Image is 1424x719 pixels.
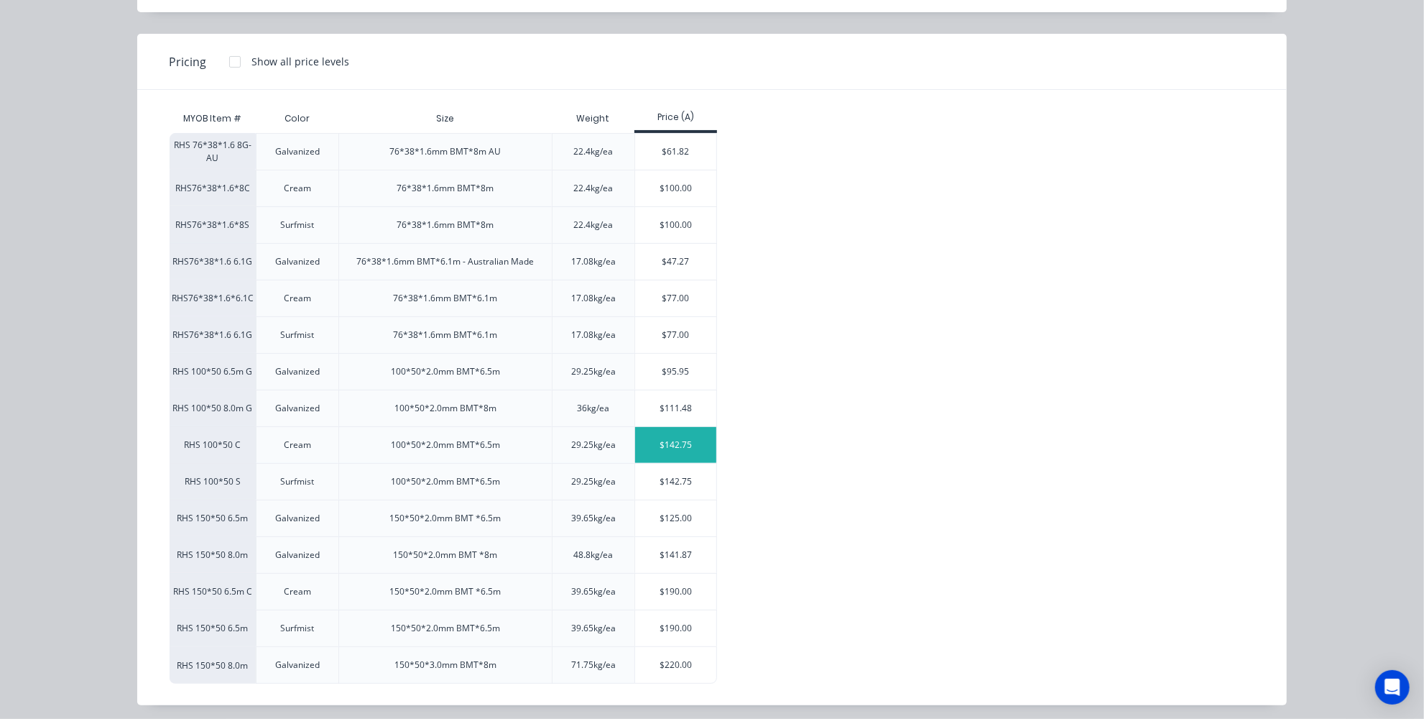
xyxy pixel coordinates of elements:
[635,317,716,353] div: $77.00
[170,104,256,133] div: MYOB Item #
[635,574,716,610] div: $190.00
[284,182,311,195] div: Cream
[571,475,616,488] div: 29.25kg/ea
[425,101,466,137] div: Size
[284,585,311,598] div: Cream
[571,255,616,268] div: 17.08kg/ea
[170,426,256,463] div: RHS 100*50 C
[635,390,716,426] div: $111.48
[394,549,498,562] div: 150*50*2.0mm BMT *8m
[275,255,320,268] div: Galvanized
[571,365,616,378] div: 29.25kg/ea
[281,622,315,635] div: Surfmist
[574,219,614,232] div: 22.4kg/ea
[574,182,614,195] div: 22.4kg/ea
[284,439,311,452] div: Cream
[281,475,315,488] div: Surfmist
[571,659,616,672] div: 71.75kg/ea
[635,427,716,463] div: $142.75
[170,390,256,426] div: RHS 100*50 8.0m G
[635,537,716,573] div: $141.87
[634,111,717,124] div: Price (A)
[170,353,256,390] div: RHS 100*50 6.5m G
[1375,670,1410,705] div: Open Intercom Messenger
[251,54,349,69] div: Show all price levels
[170,573,256,610] div: RHS 150*50 6.5m C
[170,280,256,316] div: RHS76*38*1.6*6.1C
[574,549,614,562] div: 48.8kg/ea
[565,101,621,137] div: Weight
[170,646,256,684] div: RHS 150*50 8.0m
[170,610,256,646] div: RHS 150*50 6.5m
[275,512,320,525] div: Galvanized
[571,439,616,452] div: 29.25kg/ea
[170,463,256,500] div: RHS 100*50 S
[394,292,498,305] div: 76*38*1.6mm BMT*6.1m
[394,329,498,342] div: 76*38*1.6mm BMT*6.1m
[170,536,256,573] div: RHS 150*50 8.0m
[170,170,256,206] div: RHS76*38*1.6*8C
[397,219,494,232] div: 76*38*1.6mm BMT*8m
[390,512,501,525] div: 150*50*2.0mm BMT *6.5m
[635,647,716,683] div: $220.00
[635,354,716,390] div: $95.95
[170,500,256,536] div: RHS 150*50 6.5m
[281,219,315,232] div: Surfmist
[391,475,500,488] div: 100*50*2.0mm BMT*6.5m
[170,243,256,280] div: RHS76*38*1.6 6.1G
[391,439,500,452] div: 100*50*2.0mm BMT*6.5m
[391,365,500,378] div: 100*50*2.0mm BMT*6.5m
[571,622,616,635] div: 39.65kg/ea
[284,292,311,305] div: Cream
[273,101,321,137] div: Color
[275,365,320,378] div: Galvanized
[635,500,716,536] div: $125.00
[635,244,716,280] div: $47.27
[635,464,716,500] div: $142.75
[357,255,535,268] div: 76*38*1.6mm BMT*6.1m - Australian Made
[635,207,716,243] div: $100.00
[394,659,496,672] div: 150*50*3.0mm BMT*8m
[275,145,320,158] div: Galvanized
[390,585,501,598] div: 150*50*2.0mm BMT *6.5m
[635,280,716,316] div: $77.00
[390,145,501,158] div: 76*38*1.6mm BMT*8m AU
[635,170,716,206] div: $100.00
[281,329,315,342] div: Surfmist
[391,622,500,635] div: 150*50*2.0mm BMT*6.5m
[275,402,320,415] div: Galvanized
[169,53,206,70] span: Pricing
[571,329,616,342] div: 17.08kg/ea
[635,610,716,646] div: $190.00
[571,512,616,525] div: 39.65kg/ea
[170,133,256,170] div: RHS 76*38*1.6 8G-AU
[275,549,320,562] div: Galvanized
[170,206,256,243] div: RHS76*38*1.6*8S
[578,402,610,415] div: 36kg/ea
[275,659,320,672] div: Galvanized
[571,292,616,305] div: 17.08kg/ea
[394,402,496,415] div: 100*50*2.0mm BMT*8m
[574,145,614,158] div: 22.4kg/ea
[397,182,494,195] div: 76*38*1.6mm BMT*8m
[170,316,256,353] div: RHS76*38*1.6 6.1G
[571,585,616,598] div: 39.65kg/ea
[635,134,716,170] div: $61.82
